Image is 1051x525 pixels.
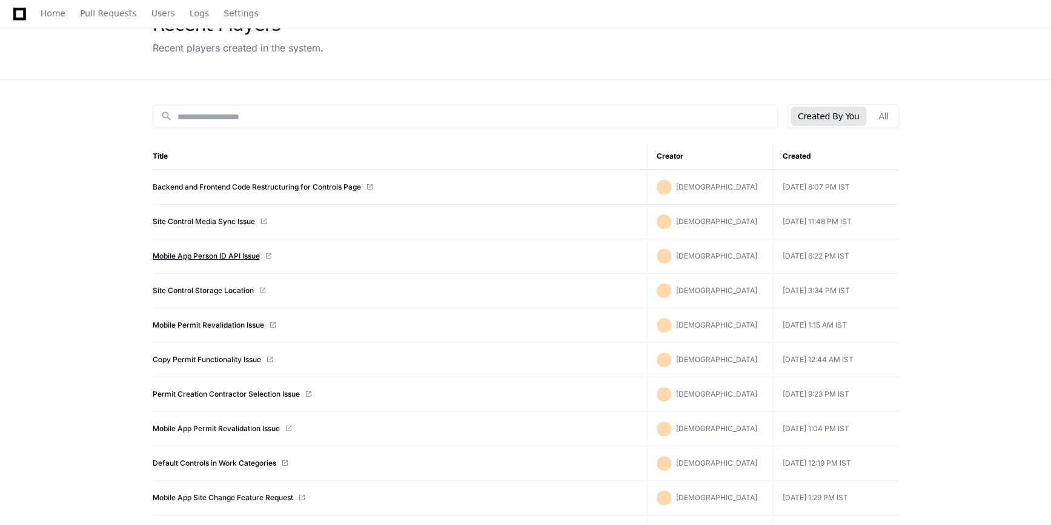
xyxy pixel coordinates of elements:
[153,251,260,261] a: Mobile App Person ID API Issue
[773,170,899,205] td: [DATE] 8:07 PM IST
[153,424,280,434] a: Mobile App Permit Revalidation Issue
[676,217,757,226] span: [DEMOGRAPHIC_DATA]
[676,320,757,329] span: [DEMOGRAPHIC_DATA]
[676,458,757,467] span: [DEMOGRAPHIC_DATA]
[80,10,136,17] span: Pull Requests
[190,10,209,17] span: Logs
[871,107,895,126] button: All
[224,10,258,17] span: Settings
[773,343,899,377] td: [DATE] 12:44 AM IST
[676,424,757,433] span: [DEMOGRAPHIC_DATA]
[153,493,293,503] a: Mobile App Site Change Feature Request
[153,41,323,55] div: Recent players created in the system.
[773,308,899,343] td: [DATE] 1:15 AM IST
[773,143,899,170] th: Created
[153,355,261,365] a: Copy Permit Functionality Issue
[41,10,65,17] span: Home
[676,493,757,502] span: [DEMOGRAPHIC_DATA]
[773,377,899,412] td: [DATE] 9:23 PM IST
[153,286,254,296] a: Site Control Storage Location
[161,110,173,122] mat-icon: search
[153,182,361,192] a: Backend and Frontend Code Restructuring for Controls Page
[153,217,255,226] a: Site Control Media Sync Issue
[791,107,866,126] button: Created By You
[773,239,899,274] td: [DATE] 6:22 PM IST
[773,412,899,446] td: [DATE] 1:04 PM IST
[647,143,773,170] th: Creator
[153,143,647,170] th: Title
[153,320,264,330] a: Mobile Permit Revalidation Issue
[773,481,899,515] td: [DATE] 1:29 PM IST
[676,251,757,260] span: [DEMOGRAPHIC_DATA]
[773,446,899,481] td: [DATE] 12:19 PM IST
[773,205,899,239] td: [DATE] 11:48 PM IST
[676,389,757,398] span: [DEMOGRAPHIC_DATA]
[676,286,757,295] span: [DEMOGRAPHIC_DATA]
[676,355,757,364] span: [DEMOGRAPHIC_DATA]
[151,10,175,17] span: Users
[153,389,300,399] a: Permit Creation Contractor Selection Issue
[676,182,757,191] span: [DEMOGRAPHIC_DATA]
[153,458,276,468] a: Default Controls in Work Categories
[773,274,899,308] td: [DATE] 3:34 PM IST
